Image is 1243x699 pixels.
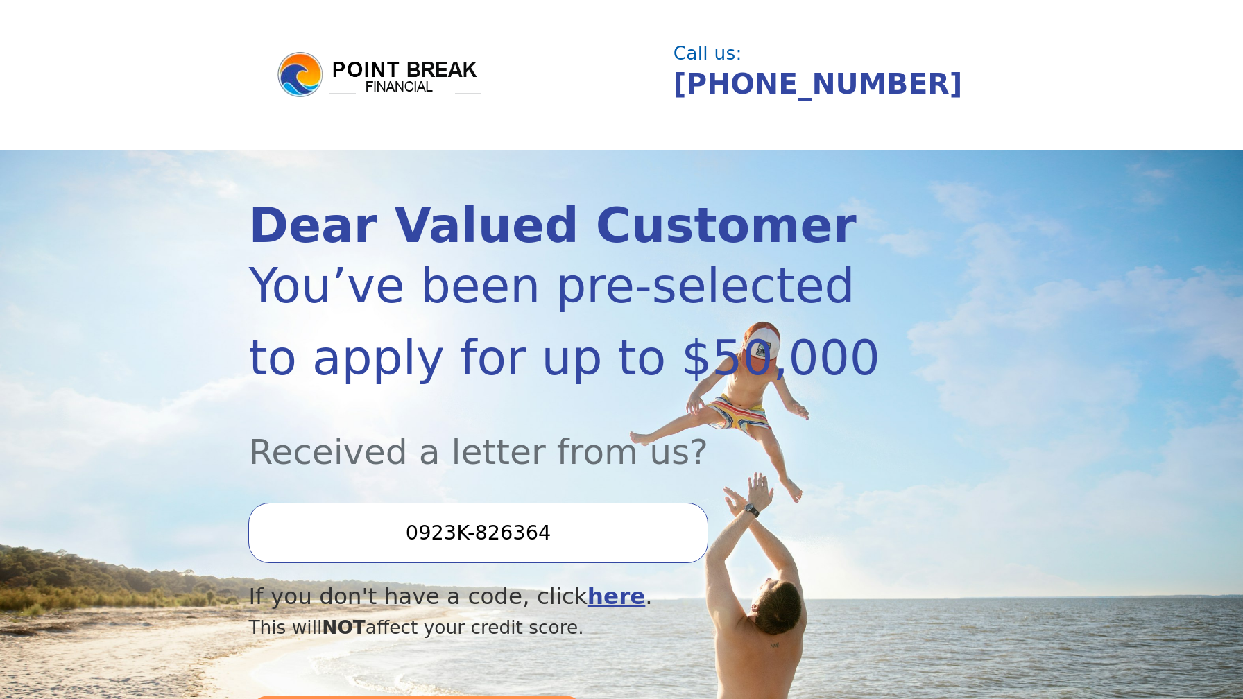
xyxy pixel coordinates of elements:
span: NOT [322,616,366,638]
a: [PHONE_NUMBER] [674,67,963,101]
img: logo.png [275,50,483,100]
a: here [588,583,646,610]
input: Enter your Offer Code: [248,503,708,562]
div: Received a letter from us? [248,394,882,478]
div: This will affect your credit score. [248,614,882,641]
div: Call us: [674,44,984,62]
div: Dear Valued Customer [248,202,882,250]
div: You’ve been pre-selected to apply for up to $50,000 [248,250,882,394]
div: If you don't have a code, click . [248,580,882,614]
